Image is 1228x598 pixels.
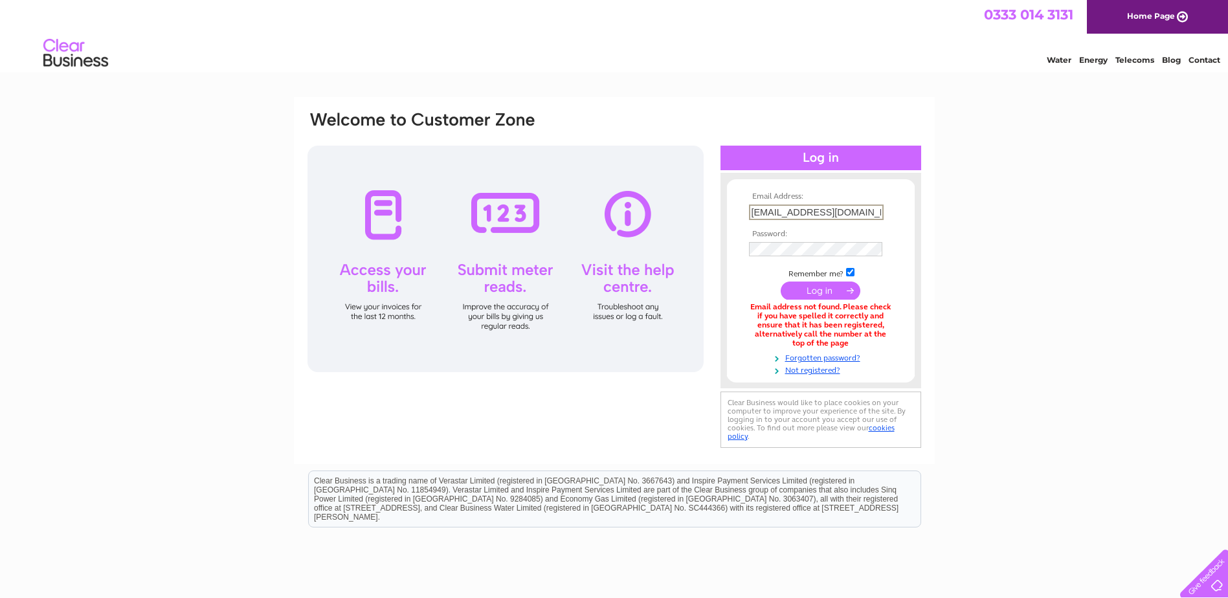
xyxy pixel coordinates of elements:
[1047,55,1071,65] a: Water
[984,6,1073,23] a: 0333 014 3131
[1162,55,1181,65] a: Blog
[746,230,896,239] th: Password:
[728,423,895,441] a: cookies policy
[749,351,896,363] a: Forgotten password?
[43,34,109,73] img: logo.png
[720,392,921,448] div: Clear Business would like to place cookies on your computer to improve your experience of the sit...
[1115,55,1154,65] a: Telecoms
[749,303,893,348] div: Email address not found. Please check if you have spelled it correctly and ensure that it has bee...
[749,363,896,375] a: Not registered?
[746,192,896,201] th: Email Address:
[746,266,896,279] td: Remember me?
[781,282,860,300] input: Submit
[1079,55,1108,65] a: Energy
[309,7,921,63] div: Clear Business is a trading name of Verastar Limited (registered in [GEOGRAPHIC_DATA] No. 3667643...
[1189,55,1220,65] a: Contact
